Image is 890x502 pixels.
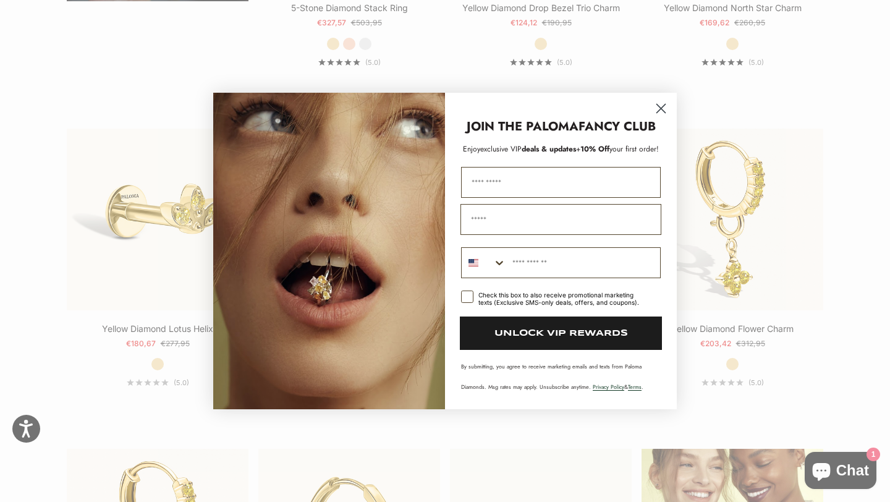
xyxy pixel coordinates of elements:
img: United States [468,258,478,268]
button: UNLOCK VIP REWARDS [460,317,662,350]
input: First Name [461,167,661,198]
span: 10% Off [580,143,609,155]
input: Email [460,204,661,235]
img: Loading... [213,93,445,409]
strong: FANCY CLUB [578,117,656,135]
span: + your first order! [576,143,659,155]
button: Close dialog [650,98,672,119]
input: Phone Number [506,248,660,278]
div: Check this box to also receive promotional marketing texts (Exclusive SMS-only deals, offers, and... [478,291,646,306]
span: deals & updates [480,143,576,155]
p: By submitting, you agree to receive marketing emails and texts from Paloma Diamonds. Msg rates ma... [461,362,661,391]
span: exclusive VIP [480,143,522,155]
button: Search Countries [462,248,506,278]
a: Privacy Policy [593,383,624,391]
span: Enjoy [463,143,480,155]
span: & . [593,383,643,391]
a: Terms [628,383,642,391]
strong: JOIN THE PALOMA [467,117,578,135]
